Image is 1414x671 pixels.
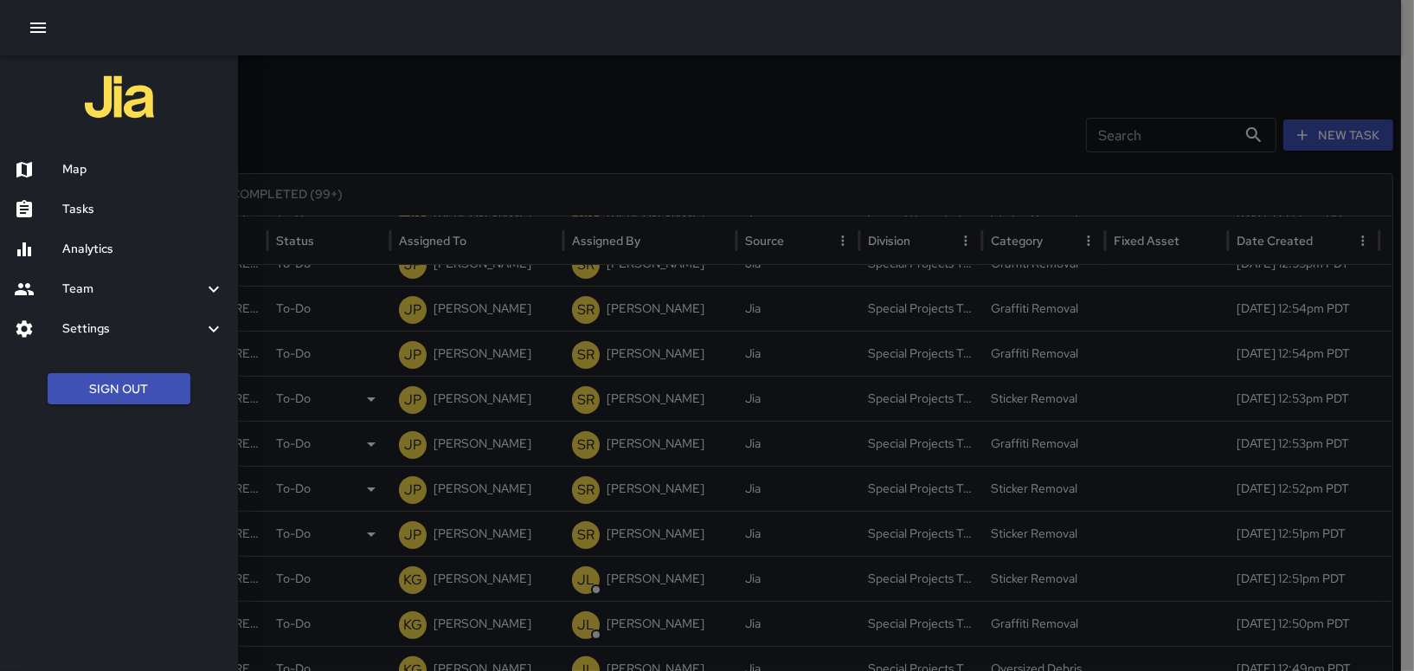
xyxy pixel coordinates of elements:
h6: Analytics [62,240,224,259]
h6: Team [62,280,203,299]
img: jia-logo [85,62,154,132]
h6: Map [62,160,224,179]
h6: Tasks [62,200,224,219]
h6: Settings [62,319,203,339]
button: Sign Out [48,373,190,405]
